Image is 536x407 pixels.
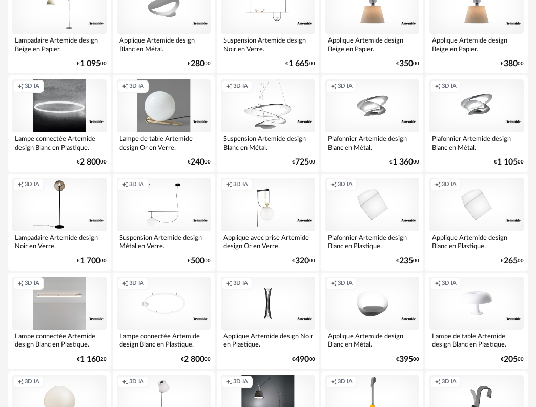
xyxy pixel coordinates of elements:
[338,181,353,189] span: 3D IA
[12,330,107,350] div: Lampe connectée Artemide design Blanc en Plastique.
[292,159,315,166] div: € 00
[399,60,413,67] span: 350
[77,159,107,166] div: € 00
[217,273,319,369] a: Creation icon 3D IA Applique Artemide design Noir en Plastique. €49000
[188,60,211,67] div: € 00
[429,330,524,350] div: Lampe de table Artemide design Blanc en Plastique.
[399,356,413,363] span: 395
[129,378,144,386] span: 3D IA
[325,34,420,54] div: Applique Artemide design Beige en Papier.
[338,83,353,90] span: 3D IA
[122,280,128,288] span: Creation icon
[221,330,315,350] div: Applique Artemide design Noir en Plastique.
[442,181,457,189] span: 3D IA
[435,83,441,90] span: Creation icon
[321,75,424,172] a: Creation icon 3D IA Plafonnier Artemide design Blanc en Métal. €1 36000
[331,181,337,189] span: Creation icon
[181,356,211,363] div: € 00
[501,258,524,264] div: € 00
[396,60,419,67] div: € 00
[295,258,309,264] span: 320
[226,181,232,189] span: Creation icon
[80,258,100,264] span: 1 700
[429,231,524,252] div: Applique Artemide design Blanc en Plastique.
[12,34,107,54] div: Lampadaire Artemide design Beige en Papier.
[442,378,457,386] span: 3D IA
[221,34,315,54] div: Suspension Artemide design Noir en Verre.
[429,132,524,153] div: Plafonnier Artemide design Blanc en Métal.
[113,174,215,270] a: Creation icon 3D IA Suspension Artemide design Métal en Verre. €50000
[396,258,419,264] div: € 00
[233,83,248,90] span: 3D IA
[217,174,319,270] a: Creation icon 3D IA Applique avec prise Artemide design Or en Verre. €32000
[188,258,211,264] div: € 00
[494,159,524,166] div: € 00
[435,280,441,288] span: Creation icon
[389,159,419,166] div: € 00
[325,231,420,252] div: Plafonnier Artemide design Blanc en Plastique.
[122,378,128,386] span: Creation icon
[442,83,457,90] span: 3D IA
[117,132,211,153] div: Lampe de table Artemide design Or en Verre.
[325,132,420,153] div: Plafonnier Artemide design Blanc en Métal.
[12,231,107,252] div: Lampadaire Artemide design Noir en Verre.
[331,378,337,386] span: Creation icon
[288,60,309,67] span: 1 665
[77,258,107,264] div: € 00
[501,356,524,363] div: € 00
[425,273,528,369] a: Creation icon 3D IA Lampe de table Artemide design Blanc en Plastique. €20500
[295,356,309,363] span: 490
[122,83,128,90] span: Creation icon
[399,258,413,264] span: 235
[435,378,441,386] span: Creation icon
[113,75,215,172] a: Creation icon 3D IA Lampe de table Artemide design Or en Verre. €24000
[25,181,39,189] span: 3D IA
[501,60,524,67] div: € 00
[396,356,419,363] div: € 00
[17,280,24,288] span: Creation icon
[233,181,248,189] span: 3D IA
[425,75,528,172] a: Creation icon 3D IA Plafonnier Artemide design Blanc en Métal. €1 10500
[188,159,211,166] div: € 00
[504,60,518,67] span: 380
[117,34,211,54] div: Applique Artemide design Blanc en Métal.
[77,60,107,67] div: € 00
[25,378,39,386] span: 3D IA
[338,280,353,288] span: 3D IA
[292,258,315,264] div: € 00
[221,132,315,153] div: Suspension Artemide design Blanc en Métal.
[129,181,144,189] span: 3D IA
[321,273,424,369] a: Creation icon 3D IA Applique Artemide design Blanc en Métal. €39500
[25,280,39,288] span: 3D IA
[226,83,232,90] span: Creation icon
[292,356,315,363] div: € 00
[25,83,39,90] span: 3D IA
[285,60,315,67] div: € 00
[77,356,107,363] div: € 20
[321,174,424,270] a: Creation icon 3D IA Plafonnier Artemide design Blanc en Plastique. €23500
[129,83,144,90] span: 3D IA
[338,378,353,386] span: 3D IA
[191,258,204,264] span: 500
[217,75,319,172] a: Creation icon 3D IA Suspension Artemide design Blanc en Métal. €72500
[233,378,248,386] span: 3D IA
[442,280,457,288] span: 3D IA
[80,159,100,166] span: 2 800
[233,280,248,288] span: 3D IA
[226,378,232,386] span: Creation icon
[425,174,528,270] a: Creation icon 3D IA Applique Artemide design Blanc en Plastique. €26500
[497,159,518,166] span: 1 105
[295,159,309,166] span: 725
[8,273,111,369] a: Creation icon 3D IA Lampe connectée Artemide design Blanc en Plastique. €1 16020
[331,83,337,90] span: Creation icon
[17,83,24,90] span: Creation icon
[184,356,204,363] span: 2 800
[122,181,128,189] span: Creation icon
[113,273,215,369] a: Creation icon 3D IA Lampe connectée Artemide design Blanc en Plastique. €2 80000
[429,34,524,54] div: Applique Artemide design Beige en Papier.
[504,356,518,363] span: 205
[8,75,111,172] a: Creation icon 3D IA Lampe connectée Artemide design Blanc en Plastique. €2 80000
[8,174,111,270] a: Creation icon 3D IA Lampadaire Artemide design Noir en Verre. €1 70000
[331,280,337,288] span: Creation icon
[393,159,413,166] span: 1 360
